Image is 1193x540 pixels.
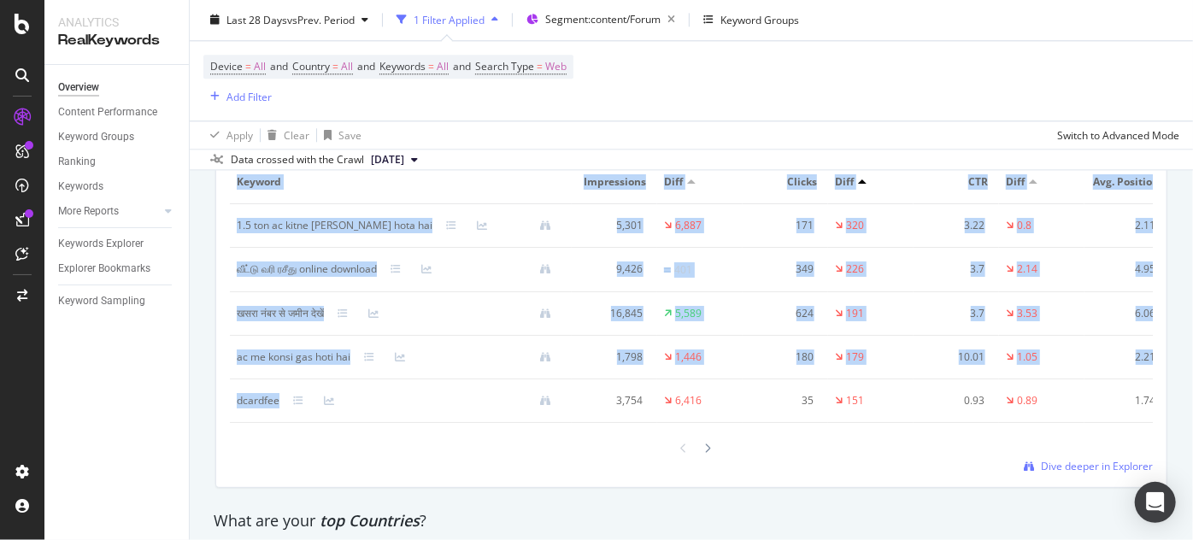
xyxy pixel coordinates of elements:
[371,153,404,168] span: 2025 Jul. 7th
[579,306,644,321] div: 16,845
[920,261,985,277] div: 3.7
[226,13,287,27] span: Last 28 Days
[579,393,644,408] div: 3,754
[1091,393,1156,408] div: 1.74
[357,60,375,74] span: and
[846,218,864,233] div: 320
[1017,218,1031,233] div: 0.8
[1091,261,1156,277] div: 4.95
[317,122,361,150] button: Save
[237,218,432,233] div: 1.5 ton ac kitne watt ka hota hai
[579,174,646,190] span: Impressions
[664,174,683,190] span: Diff
[749,393,814,408] div: 35
[437,56,449,79] span: All
[720,13,799,27] div: Keyword Groups
[1017,306,1037,321] div: 3.53
[545,56,567,79] span: Web
[1091,349,1156,365] div: 2.21
[58,128,177,146] a: Keyword Groups
[1041,459,1153,473] span: Dive deeper in Explorer
[1050,122,1179,150] button: Switch to Advanced Mode
[520,7,682,34] button: Segment:content/Forum
[245,60,251,74] span: =
[58,128,134,146] div: Keyword Groups
[58,31,175,50] div: RealKeywords
[579,261,644,277] div: 9,426
[475,60,534,74] span: Search Type
[1024,459,1153,473] a: Dive deeper in Explorer
[261,122,309,150] button: Clear
[846,306,864,321] div: 191
[749,306,814,321] div: 624
[428,60,434,74] span: =
[920,174,988,190] span: CTR
[58,14,175,31] div: Analytics
[749,174,817,190] span: Clicks
[835,174,854,190] span: Diff
[920,349,985,365] div: 10.01
[545,13,661,27] span: Segment: content/Forum
[1091,218,1156,233] div: 2.11
[226,128,253,143] div: Apply
[675,349,702,365] div: 1,446
[237,393,279,408] div: dcardfee
[1017,261,1037,277] div: 2.14
[1135,482,1176,523] div: Open Intercom Messenger
[341,56,353,79] span: All
[58,260,150,278] div: Explorer Bookmarks
[364,150,425,171] button: [DATE]
[237,174,561,190] span: Keyword
[379,60,426,74] span: Keywords
[414,13,485,27] div: 1 Filter Applied
[579,349,644,365] div: 1,798
[537,60,543,74] span: =
[696,7,806,34] button: Keyword Groups
[203,87,272,108] button: Add Filter
[58,79,99,97] div: Overview
[846,261,864,277] div: 226
[210,60,243,74] span: Device
[675,306,702,321] div: 5,589
[675,218,702,233] div: 6,887
[58,235,177,253] a: Keywords Explorer
[292,60,330,74] span: Country
[58,178,177,196] a: Keywords
[58,103,157,121] div: Content Performance
[58,153,177,171] a: Ranking
[237,306,324,321] div: खसरा नंबर से जमीन देखें
[237,261,377,277] div: வீட்டு வரி ரசீது online download
[254,56,266,79] span: All
[203,7,375,34] button: Last 28 DaysvsPrev. Period
[1017,349,1037,365] div: 1.05
[226,90,272,104] div: Add Filter
[1091,174,1159,190] span: Avg. Position
[846,349,864,365] div: 179
[674,262,692,278] div: 401
[579,218,644,233] div: 5,301
[338,128,361,143] div: Save
[214,510,1169,532] div: What are your ?
[1006,174,1025,190] span: Diff
[287,13,355,27] span: vs Prev. Period
[749,218,814,233] div: 171
[58,202,160,220] a: More Reports
[58,235,144,253] div: Keywords Explorer
[453,60,471,74] span: and
[231,153,364,168] div: Data crossed with the Crawl
[58,202,119,220] div: More Reports
[664,267,671,273] img: Equal
[1091,306,1156,321] div: 6.06
[237,349,350,365] div: ac me konsi gas hoti hai
[58,260,177,278] a: Explorer Bookmarks
[58,103,177,121] a: Content Performance
[675,393,702,408] div: 6,416
[332,60,338,74] span: =
[846,393,864,408] div: 151
[749,349,814,365] div: 180
[270,60,288,74] span: and
[58,153,96,171] div: Ranking
[58,178,103,196] div: Keywords
[920,393,985,408] div: 0.93
[58,79,177,97] a: Overview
